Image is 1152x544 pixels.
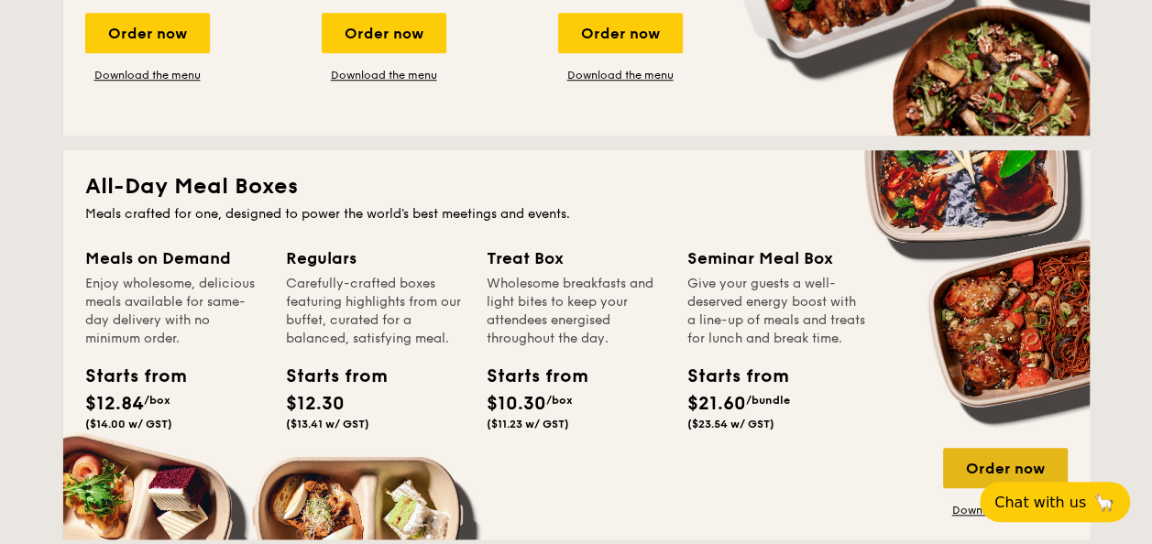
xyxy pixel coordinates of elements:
a: Download the menu [322,68,446,82]
div: Carefully-crafted boxes featuring highlights from our buffet, curated for a balanced, satisfying ... [286,275,465,348]
div: Meals on Demand [85,245,264,271]
span: /box [546,394,573,407]
a: Download the menu [558,68,683,82]
span: ($14.00 w/ GST) [85,418,172,430]
a: Download the menu [943,503,1068,517]
div: Starts from [286,363,368,390]
span: $12.30 [286,393,345,415]
span: $21.60 [687,393,746,415]
div: Seminar Meal Box [687,245,866,271]
div: Order now [943,448,1068,488]
a: Download the menu [85,68,210,82]
div: Order now [85,13,210,53]
span: ($13.41 w/ GST) [286,418,369,430]
span: /bundle [746,394,790,407]
div: Regulars [286,245,465,271]
button: Chat with us🦙 [980,482,1130,522]
div: Treat Box [487,245,665,271]
span: 🦙 [1093,492,1115,513]
span: Chat with us [994,494,1086,511]
div: Order now [558,13,683,53]
div: Starts from [85,363,168,390]
span: $10.30 [487,393,546,415]
span: ($11.23 w/ GST) [487,418,569,430]
div: Wholesome breakfasts and light bites to keep your attendees energised throughout the day. [487,275,665,348]
div: Starts from [487,363,569,390]
h2: All-Day Meal Boxes [85,172,1068,201]
span: /box [144,394,170,407]
span: ($23.54 w/ GST) [687,418,774,430]
div: Meals crafted for one, designed to power the world's best meetings and events. [85,205,1068,223]
span: $12.84 [85,393,144,415]
div: Starts from [687,363,770,390]
div: Order now [322,13,446,53]
div: Enjoy wholesome, delicious meals available for same-day delivery with no minimum order. [85,275,264,348]
div: Give your guests a well-deserved energy boost with a line-up of meals and treats for lunch and br... [687,275,866,348]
